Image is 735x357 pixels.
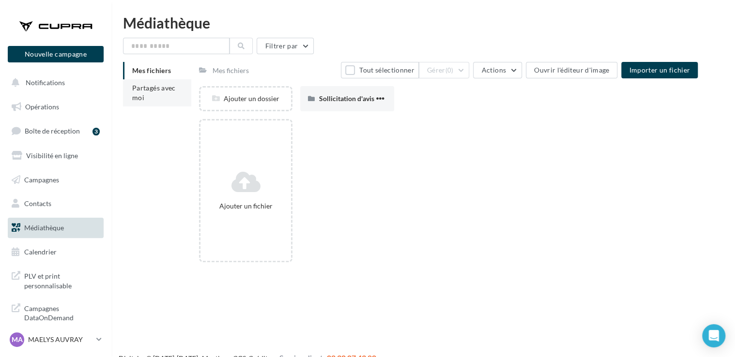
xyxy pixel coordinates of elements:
[6,266,106,294] a: PLV et print personnalisable
[24,302,100,323] span: Campagnes DataOnDemand
[24,223,64,232] span: Médiathèque
[24,248,57,256] span: Calendrier
[526,62,617,78] button: Ouvrir l'éditeur d'image
[629,66,690,74] span: Importer un fichier
[481,66,505,74] span: Actions
[123,15,723,30] div: Médiathèque
[8,46,104,62] button: Nouvelle campagne
[6,193,106,214] a: Contacts
[257,38,314,54] button: Filtrer par
[92,128,100,135] div: 3
[341,62,418,78] button: Tout sélectionner
[25,127,80,135] span: Boîte de réception
[6,298,106,327] a: Campagnes DataOnDemand
[6,73,102,93] button: Notifications
[6,120,106,141] a: Boîte de réception3
[26,78,65,87] span: Notifications
[319,94,374,103] span: Sollicitation d'avis
[473,62,521,78] button: Actions
[445,66,454,74] span: (0)
[6,97,106,117] a: Opérations
[24,269,100,290] span: PLV et print personnalisable
[24,175,59,183] span: Campagnes
[702,324,725,347] div: Open Intercom Messenger
[26,151,78,160] span: Visibilité en ligne
[8,330,104,349] a: MA MAELYS AUVRAY
[132,66,171,74] span: Mes fichiers
[24,199,51,208] span: Contacts
[621,62,698,78] button: Importer un fichier
[132,84,176,102] span: Partagés avec moi
[6,146,106,166] a: Visibilité en ligne
[6,218,106,238] a: Médiathèque
[419,62,470,78] button: Gérer(0)
[6,242,106,262] a: Calendrier
[12,335,23,344] span: MA
[25,103,59,111] span: Opérations
[213,66,249,75] div: Mes fichiers
[28,335,92,344] p: MAELYS AUVRAY
[6,170,106,190] a: Campagnes
[204,201,287,211] div: Ajouter un fichier
[200,94,291,104] div: Ajouter un dossier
